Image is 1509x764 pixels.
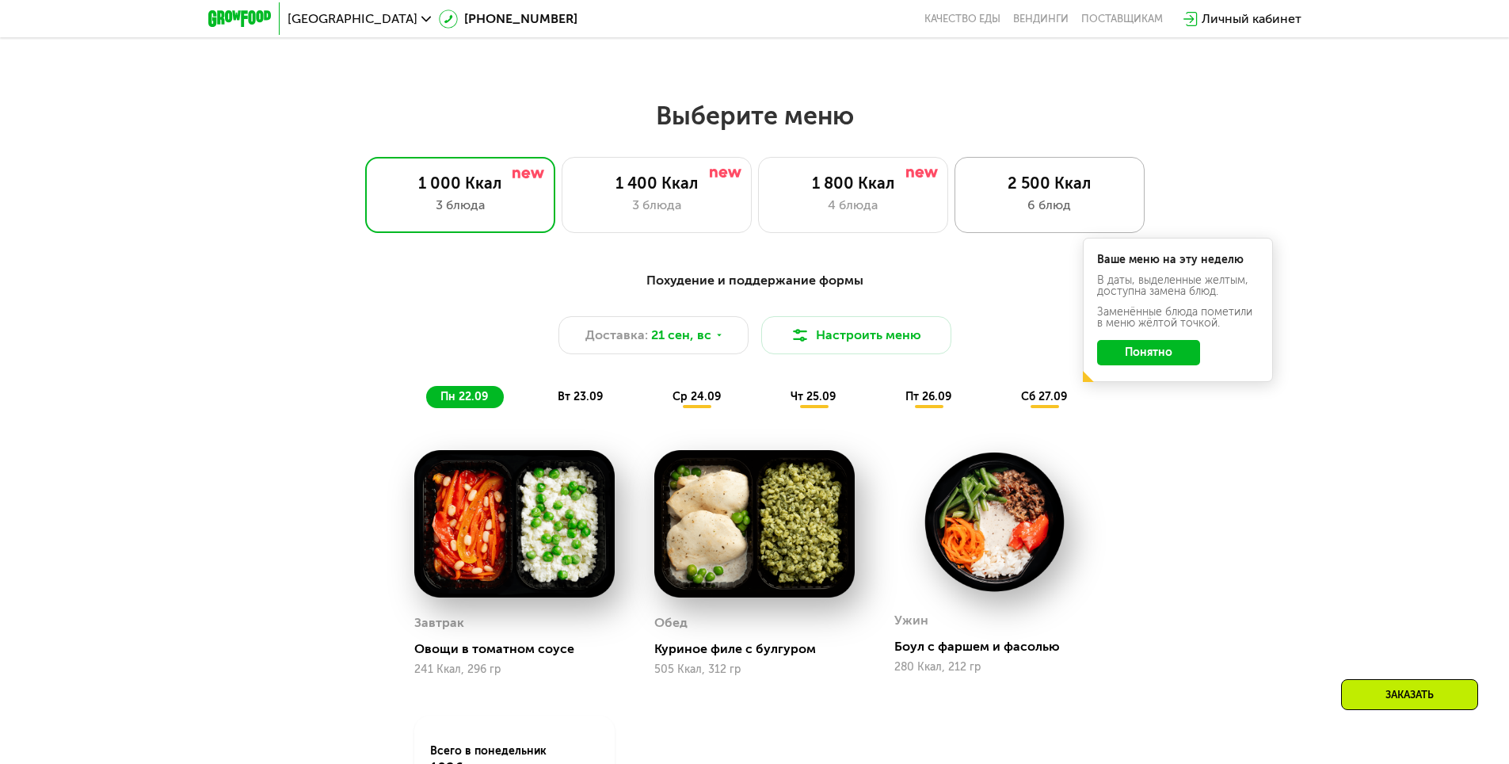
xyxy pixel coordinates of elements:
div: 2 500 Ккал [971,174,1128,193]
div: В даты, выделенные желтым, доступна замена блюд. [1097,275,1259,297]
div: Ужин [894,609,928,632]
span: пн 22.09 [440,390,488,403]
span: чт 25.09 [791,390,836,403]
div: Заказать [1341,679,1478,710]
span: вт 23.09 [558,390,603,403]
div: 1 800 Ккал [775,174,932,193]
div: Похудение и поддержание формы [286,271,1224,291]
a: Качество еды [924,13,1000,25]
div: 505 Ккал, 312 гр [654,663,855,676]
span: ср 24.09 [673,390,721,403]
div: Боул с фаршем и фасолью [894,639,1107,655]
div: 1 400 Ккал [578,174,735,193]
div: Обед [654,611,688,635]
div: 6 блюд [971,196,1128,215]
div: Овощи в томатном соусе [414,641,627,657]
span: пт 26.09 [905,390,951,403]
button: Понятно [1097,340,1200,365]
a: Вендинги [1013,13,1069,25]
div: поставщикам [1081,13,1163,25]
div: 1 000 Ккал [382,174,539,193]
a: [PHONE_NUMBER] [439,10,577,29]
span: сб 27.09 [1021,390,1067,403]
div: Куриное филе с булгуром [654,641,867,657]
span: 21 сен, вс [651,326,711,345]
div: Завтрак [414,611,464,635]
button: Настроить меню [761,316,951,354]
div: Ваше меню на эту неделю [1097,254,1259,265]
div: 3 блюда [578,196,735,215]
div: 4 блюда [775,196,932,215]
div: 3 блюда [382,196,539,215]
div: 280 Ккал, 212 гр [894,661,1095,674]
span: [GEOGRAPHIC_DATA] [288,13,417,25]
div: 241 Ккал, 296 гр [414,663,615,676]
span: Доставка: [585,326,648,345]
div: Личный кабинет [1202,10,1301,29]
div: Заменённые блюда пометили в меню жёлтой точкой. [1097,307,1259,329]
h2: Выберите меню [51,100,1458,132]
